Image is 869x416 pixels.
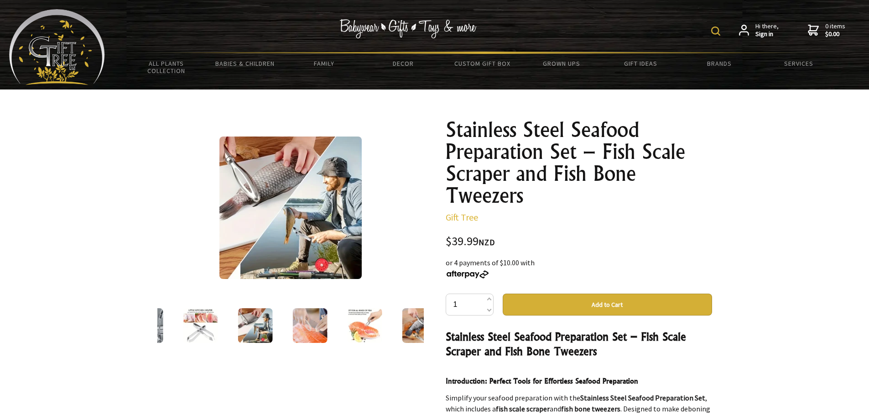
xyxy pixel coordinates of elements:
img: Stainless Steel Seafood Preparation Set – Fish Scale Scraper and Fish Bone Tweezers [219,137,362,279]
strong: fish bone tweezers [561,404,620,413]
span: 0 items [825,22,845,38]
a: Decor [364,54,442,73]
div: or 4 payments of $10.00 with [446,257,712,279]
img: Stainless Steel Seafood Preparation Set – Fish Scale Scraper and Fish Bone Tweezers [347,308,382,343]
span: Hi there, [755,22,779,38]
strong: $0.00 [825,30,845,38]
strong: Stainless Steel Seafood Preparation Set [580,393,705,402]
a: All Plants Collection [127,54,206,80]
img: Stainless Steel Seafood Preparation Set – Fish Scale Scraper and Fish Bone Tweezers [128,308,163,343]
a: Gift Tree [446,211,478,223]
strong: Introduction: Perfect Tools for Effortless Seafood Preparation [446,376,638,385]
img: product search [711,26,720,36]
img: Stainless Steel Seafood Preparation Set – Fish Scale Scraper and Fish Bone Tweezers [183,308,218,343]
strong: Sign in [755,30,779,38]
a: Custom Gift Box [443,54,522,73]
span: NZD [479,237,495,247]
img: Afterpay [446,270,489,279]
img: Babywear - Gifts - Toys & more [340,19,477,38]
button: Add to Cart [503,294,712,316]
a: Gift Ideas [601,54,680,73]
strong: Stainless Steel Seafood Preparation Set – Fish Scale Scraper and Fish Bone Tweezers [446,330,686,358]
a: Babies & Children [206,54,285,73]
img: Stainless Steel Seafood Preparation Set – Fish Scale Scraper and Fish Bone Tweezers [238,308,272,343]
img: Babyware - Gifts - Toys and more... [9,9,105,85]
a: Family [285,54,364,73]
strong: fish scale scraper [496,404,550,413]
a: Grown Ups [522,54,601,73]
h1: Stainless Steel Seafood Preparation Set – Fish Scale Scraper and Fish Bone Tweezers [446,119,712,206]
img: Stainless Steel Seafood Preparation Set – Fish Scale Scraper and Fish Bone Tweezers [402,308,437,343]
a: 0 items$0.00 [808,22,845,38]
a: Brands [680,54,759,73]
a: Hi there,Sign in [739,22,779,38]
div: $39.99 [446,236,712,248]
a: Services [759,54,838,73]
img: Stainless Steel Seafood Preparation Set – Fish Scale Scraper and Fish Bone Tweezers [292,308,327,343]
